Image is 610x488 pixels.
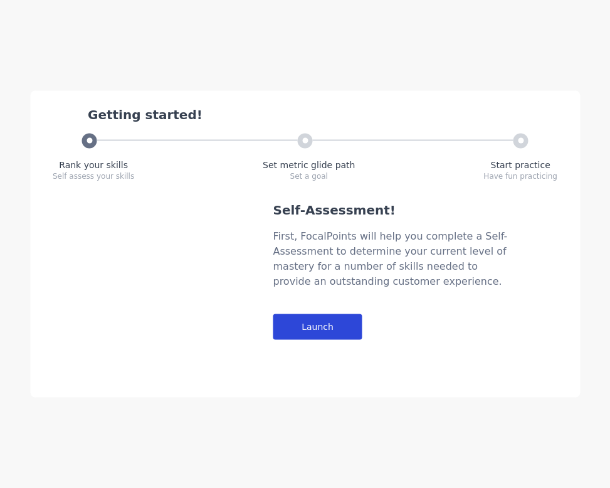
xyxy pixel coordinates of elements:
[483,171,557,181] div: Have fun practicing
[273,314,362,340] div: Launch
[263,159,355,171] div: Set metric glide path
[263,171,355,181] div: Set a goal
[483,159,557,171] div: Start practice
[273,201,511,219] div: Self-Assessment!
[53,159,134,171] div: Rank your skills
[273,229,511,289] div: First, FocalPoints will help you complete a Self-Assessment to determine your current level of ma...
[88,106,557,124] div: Getting started!
[53,171,134,181] div: Self assess your skills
